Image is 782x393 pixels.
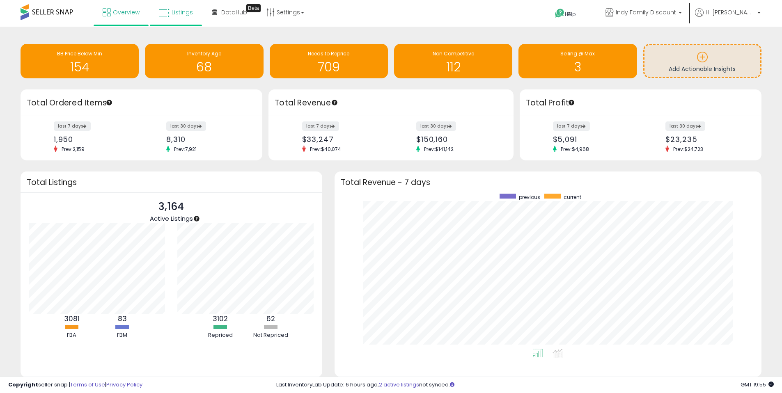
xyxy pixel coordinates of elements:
a: Needs to Reprice 709 [270,44,388,78]
span: Prev: 7,921 [170,146,201,153]
div: FBM [98,331,147,339]
a: Add Actionable Insights [644,45,760,77]
div: Tooltip anchor [568,99,575,106]
span: Prev: 2,159 [57,146,89,153]
div: $150,160 [416,135,499,144]
p: 3,164 [150,199,193,215]
i: Click here to read more about un-synced listings. [450,382,454,387]
span: previous [519,194,540,201]
b: 83 [118,314,127,324]
label: last 30 days [166,121,206,131]
h3: Total Revenue - 7 days [341,179,755,185]
label: last 30 days [665,121,705,131]
span: BB Price Below Min [57,50,102,57]
div: 8,310 [166,135,248,144]
label: last 30 days [416,121,456,131]
div: Last InventoryLab Update: 6 hours ago, not synced. [276,381,774,389]
a: Help [548,2,592,27]
div: Tooltip anchor [331,99,338,106]
div: Not Repriced [246,331,296,339]
span: Indy Family Discount [616,8,676,16]
span: Prev: $141,142 [420,146,458,153]
div: $33,247 [302,135,385,144]
div: $23,235 [665,135,747,144]
a: 2 active listings [379,381,419,388]
a: Privacy Policy [106,381,142,388]
h1: 154 [25,60,135,74]
span: DataHub [221,8,247,16]
span: Listings [172,8,193,16]
strong: Copyright [8,381,38,388]
span: 2025-09-14 19:55 GMT [741,381,774,388]
h1: 709 [274,60,384,74]
div: Tooltip anchor [246,4,261,12]
b: 62 [266,314,275,324]
h3: Total Listings [27,179,316,185]
h3: Total Ordered Items [27,97,256,109]
div: FBA [47,331,96,339]
span: Hi [PERSON_NAME] [706,8,755,16]
h3: Total Profit [526,97,755,109]
span: current [564,194,581,201]
label: last 7 days [54,121,91,131]
a: Hi [PERSON_NAME] [695,8,761,27]
span: Help [565,11,576,18]
div: 1,950 [54,135,135,144]
h1: 68 [149,60,259,74]
div: seller snap | | [8,381,142,389]
span: Active Listings [150,214,193,223]
label: last 7 days [553,121,590,131]
span: Prev: $4,968 [557,146,593,153]
h1: 3 [523,60,633,74]
a: Selling @ Max 3 [518,44,637,78]
a: Non Competitive 112 [394,44,512,78]
span: Selling @ Max [560,50,595,57]
span: Inventory Age [187,50,221,57]
div: Tooltip anchor [105,99,113,106]
div: Tooltip anchor [193,215,200,222]
h3: Total Revenue [275,97,507,109]
a: Inventory Age 68 [145,44,263,78]
span: Overview [113,8,140,16]
span: Prev: $24,723 [669,146,707,153]
b: 3102 [213,314,228,324]
span: Prev: $40,074 [306,146,345,153]
a: BB Price Below Min 154 [21,44,139,78]
a: Terms of Use [70,381,105,388]
b: 3081 [64,314,80,324]
div: $5,091 [553,135,635,144]
span: Add Actionable Insights [669,65,736,73]
div: Repriced [196,331,245,339]
label: last 7 days [302,121,339,131]
span: Needs to Reprice [308,50,349,57]
h1: 112 [398,60,508,74]
span: Non Competitive [433,50,474,57]
i: Get Help [555,8,565,18]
